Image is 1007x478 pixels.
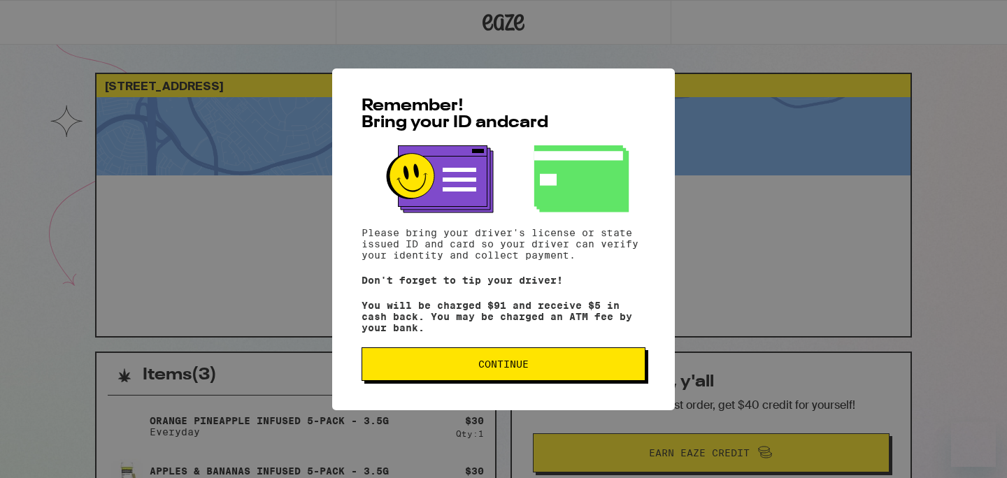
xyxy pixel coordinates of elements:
[362,300,645,333] p: You will be charged $91 and receive $5 in cash back. You may be charged an ATM fee by your bank.
[362,98,548,131] span: Remember! Bring your ID and card
[362,347,645,381] button: Continue
[478,359,529,369] span: Continue
[362,227,645,261] p: Please bring your driver's license or state issued ID and card so your driver can verify your ide...
[362,275,645,286] p: Don't forget to tip your driver!
[951,422,996,467] iframe: Button to launch messaging window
